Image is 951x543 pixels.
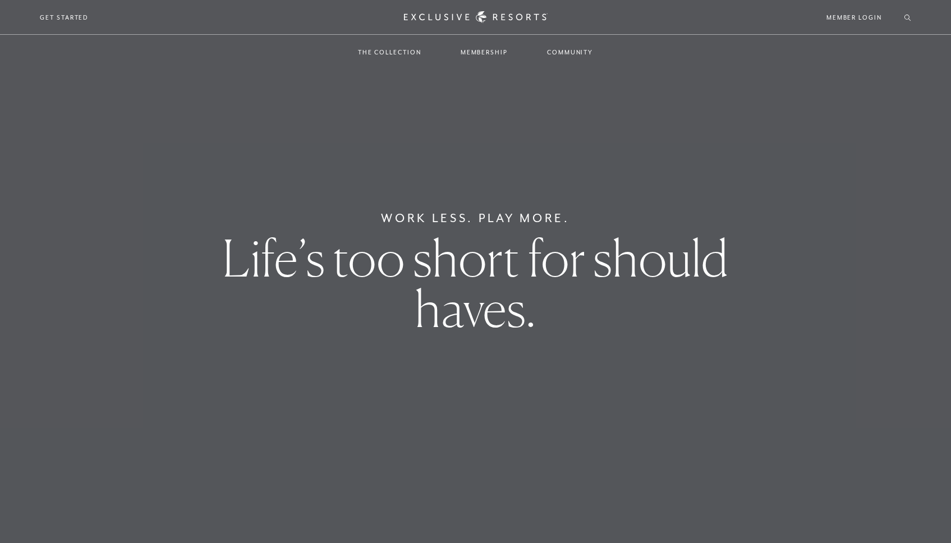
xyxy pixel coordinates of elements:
a: Member Login [826,12,882,22]
h1: Life’s too short for should haves. [166,233,784,334]
a: Membership [449,36,519,68]
a: The Collection [347,36,433,68]
h6: Work Less. Play More. [381,209,570,227]
a: Community [536,36,604,68]
a: Get Started [40,12,89,22]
